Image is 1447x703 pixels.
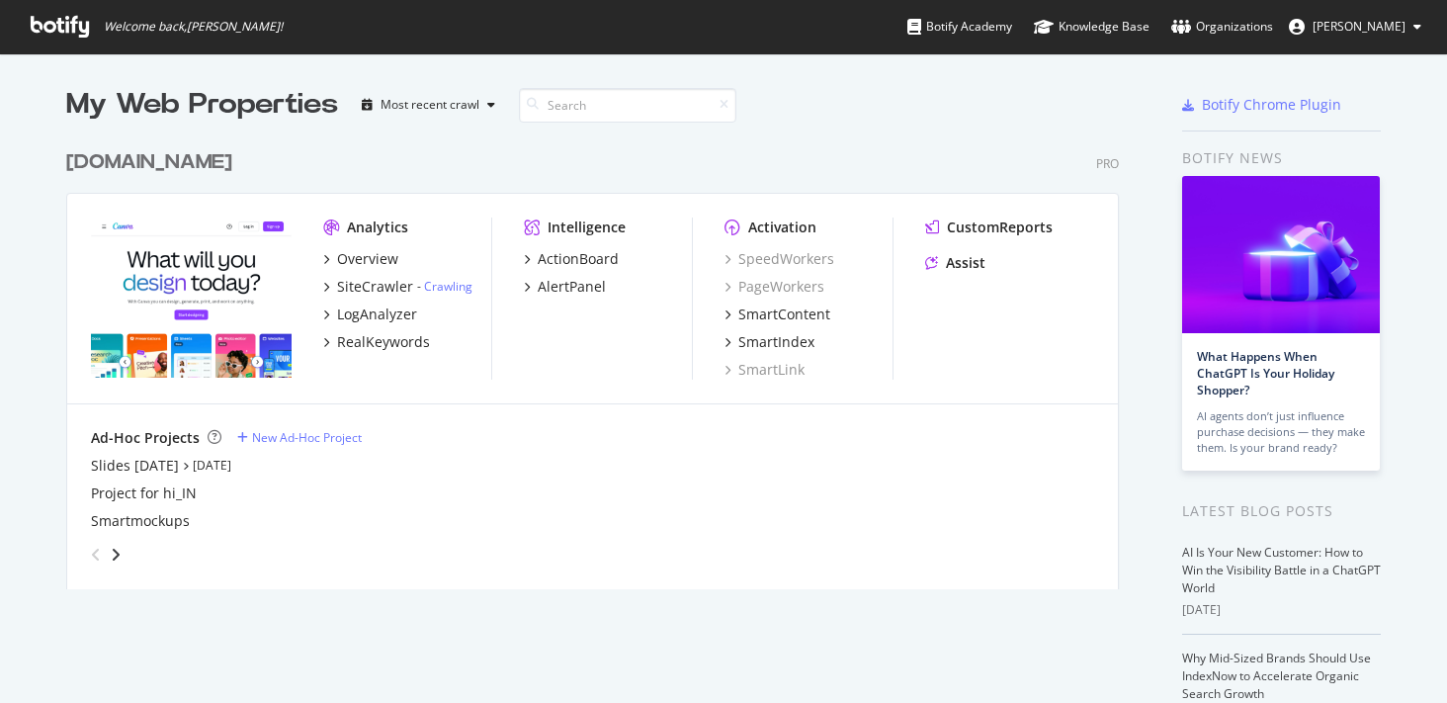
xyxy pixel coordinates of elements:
[381,99,479,111] div: Most recent crawl
[1182,500,1381,522] div: Latest Blog Posts
[946,253,985,273] div: Assist
[424,278,472,295] a: Crawling
[91,456,179,476] a: Slides [DATE]
[109,545,123,565] div: angle-right
[66,148,240,177] a: [DOMAIN_NAME]
[347,218,408,237] div: Analytics
[724,360,805,380] a: SmartLink
[519,88,736,123] input: Search
[1182,147,1381,169] div: Botify news
[91,483,197,503] a: Project for hi_IN
[323,277,472,297] a: SiteCrawler- Crawling
[323,305,417,324] a: LogAnalyzer
[1182,650,1371,702] a: Why Mid-Sized Brands Should Use IndexNow to Accelerate Organic Search Growth
[925,218,1053,237] a: CustomReports
[91,511,190,531] a: Smartmockups
[724,277,824,297] a: PageWorkers
[323,332,430,352] a: RealKeywords
[1034,17,1149,37] div: Knowledge Base
[66,148,232,177] div: [DOMAIN_NAME]
[1096,155,1119,172] div: Pro
[1313,18,1405,35] span: Todd Guzman
[724,305,830,324] a: SmartContent
[66,85,338,125] div: My Web Properties
[417,278,472,295] div: -
[66,125,1135,589] div: grid
[104,19,283,35] span: Welcome back, [PERSON_NAME] !
[724,332,814,352] a: SmartIndex
[337,305,417,324] div: LogAnalyzer
[354,89,503,121] button: Most recent crawl
[1197,348,1334,398] a: What Happens When ChatGPT Is Your Holiday Shopper?
[337,277,413,297] div: SiteCrawler
[1171,17,1273,37] div: Organizations
[524,277,606,297] a: AlertPanel
[947,218,1053,237] div: CustomReports
[538,277,606,297] div: AlertPanel
[1182,95,1341,115] a: Botify Chrome Plugin
[91,218,292,378] img: canva.com
[193,457,231,474] a: [DATE]
[1182,176,1380,333] img: What Happens When ChatGPT Is Your Holiday Shopper?
[1273,11,1437,43] button: [PERSON_NAME]
[337,249,398,269] div: Overview
[738,332,814,352] div: SmartIndex
[524,249,619,269] a: ActionBoard
[1197,408,1365,456] div: AI agents don’t just influence purchase decisions — they make them. Is your brand ready?
[907,17,1012,37] div: Botify Academy
[337,332,430,352] div: RealKeywords
[323,249,398,269] a: Overview
[1182,544,1381,596] a: AI Is Your New Customer: How to Win the Visibility Battle in a ChatGPT World
[738,305,830,324] div: SmartContent
[748,218,816,237] div: Activation
[548,218,626,237] div: Intelligence
[538,249,619,269] div: ActionBoard
[83,539,109,571] div: angle-left
[252,429,362,446] div: New Ad-Hoc Project
[925,253,985,273] a: Assist
[1182,601,1381,619] div: [DATE]
[91,428,200,448] div: Ad-Hoc Projects
[1202,95,1341,115] div: Botify Chrome Plugin
[724,249,834,269] a: SpeedWorkers
[237,429,362,446] a: New Ad-Hoc Project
